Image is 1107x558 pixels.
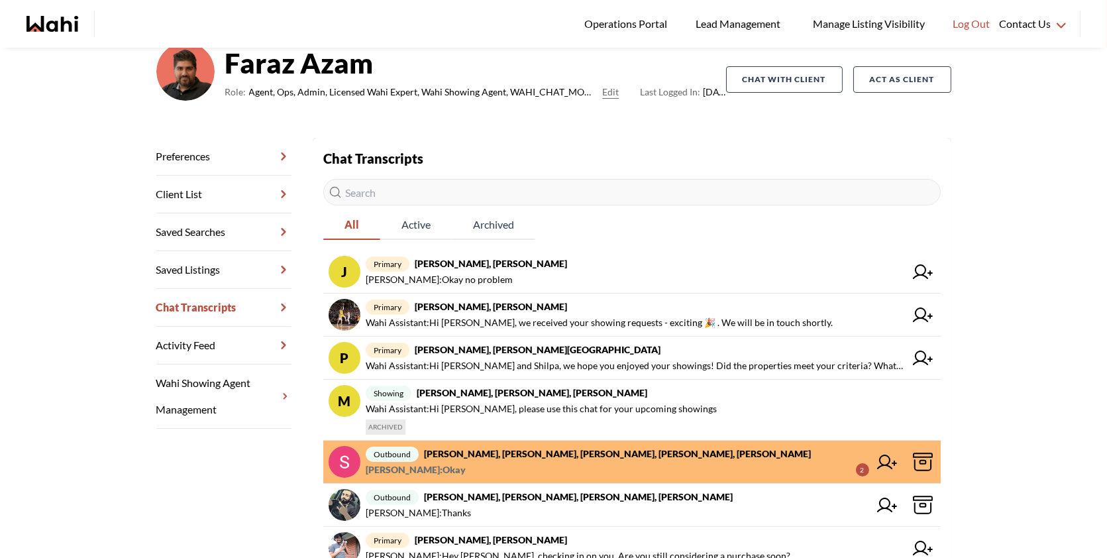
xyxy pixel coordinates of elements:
[156,213,291,251] a: Saved Searches
[323,150,423,166] strong: Chat Transcripts
[856,463,869,476] div: 2
[415,534,567,545] strong: [PERSON_NAME], [PERSON_NAME]
[953,15,990,32] span: Log Out
[696,15,785,32] span: Lead Management
[329,489,360,521] img: chat avatar
[323,179,941,205] input: Search
[366,447,419,462] span: outbound
[640,84,725,100] span: [DATE]
[329,385,360,417] div: M
[156,138,291,176] a: Preferences
[424,491,733,502] strong: [PERSON_NAME], [PERSON_NAME], [PERSON_NAME], [PERSON_NAME]
[329,256,360,288] div: J
[366,401,717,417] span: Wahi Assistant : Hi [PERSON_NAME], please use this chat for your upcoming showings
[323,380,941,441] a: Mshowing[PERSON_NAME], [PERSON_NAME], [PERSON_NAME]Wahi Assistant:Hi [PERSON_NAME], please use th...
[225,43,726,83] strong: Faraz Azam
[726,66,843,93] button: Chat with client
[415,301,567,312] strong: [PERSON_NAME], [PERSON_NAME]
[26,16,78,32] a: Wahi homepage
[366,533,409,548] span: primary
[366,315,833,331] span: Wahi Assistant : Hi [PERSON_NAME], we received your showing requests - exciting 🎉 . We will be in...
[156,251,291,289] a: Saved Listings
[156,364,291,429] a: Wahi Showing Agent Management
[366,505,471,521] span: [PERSON_NAME] : Thanks
[329,342,360,374] div: P
[366,490,419,505] span: outbound
[602,84,619,100] button: Edit
[323,251,941,294] a: Jprimary[PERSON_NAME], [PERSON_NAME][PERSON_NAME]:Okay no problem
[640,86,700,97] span: Last Logged In:
[366,256,409,272] span: primary
[323,211,380,239] span: All
[323,441,941,484] a: outbound[PERSON_NAME], [PERSON_NAME], [PERSON_NAME], [PERSON_NAME], [PERSON_NAME][PERSON_NAME]:Okay2
[809,15,929,32] span: Manage Listing Visibility
[249,84,598,100] span: Agent, Ops, Admin, Licensed Wahi Expert, Wahi Showing Agent, WAHI_CHAT_MODERATOR
[323,484,941,527] a: outbound[PERSON_NAME], [PERSON_NAME], [PERSON_NAME], [PERSON_NAME][PERSON_NAME]:Thanks
[225,84,246,100] span: Role:
[156,176,291,213] a: Client List
[584,15,672,32] span: Operations Portal
[156,42,215,101] img: d03c15c2156146a3.png
[366,272,513,288] span: [PERSON_NAME] : Okay no problem
[380,211,452,240] button: Active
[329,299,360,331] img: chat avatar
[323,337,941,380] a: Pprimary[PERSON_NAME], [PERSON_NAME][GEOGRAPHIC_DATA]Wahi Assistant:Hi [PERSON_NAME] and Shilpa, ...
[415,258,567,269] strong: [PERSON_NAME], [PERSON_NAME]
[452,211,535,240] button: Archived
[366,462,466,478] span: [PERSON_NAME] : Okay
[156,327,291,364] a: Activity Feed
[380,211,452,239] span: Active
[853,66,951,93] button: Act as Client
[415,344,660,355] strong: [PERSON_NAME], [PERSON_NAME][GEOGRAPHIC_DATA]
[424,448,811,459] strong: [PERSON_NAME], [PERSON_NAME], [PERSON_NAME], [PERSON_NAME], [PERSON_NAME]
[417,387,647,398] strong: [PERSON_NAME], [PERSON_NAME], [PERSON_NAME]
[323,211,380,240] button: All
[156,289,291,327] a: Chat Transcripts
[323,294,941,337] a: primary[PERSON_NAME], [PERSON_NAME]Wahi Assistant:Hi [PERSON_NAME], we received your showing requ...
[366,358,905,374] span: Wahi Assistant : Hi [PERSON_NAME] and Shilpa, we hope you enjoyed your showings! Did the properti...
[366,300,409,315] span: primary
[366,419,405,435] span: ARCHIVED
[366,386,411,401] span: showing
[366,343,409,358] span: primary
[329,446,360,478] img: chat avatar
[452,211,535,239] span: Archived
